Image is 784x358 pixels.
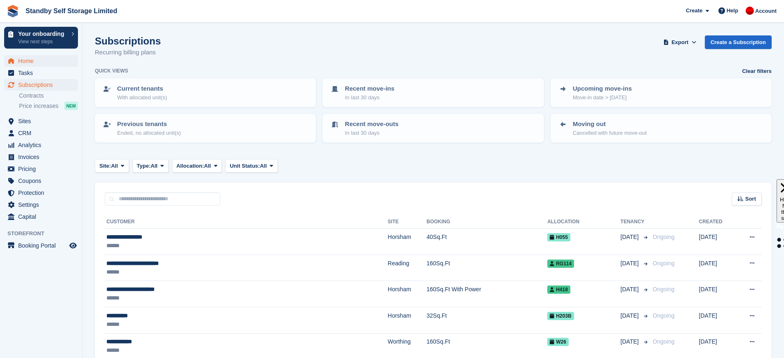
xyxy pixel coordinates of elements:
td: Horsham [388,307,426,333]
span: Invoices [18,151,68,163]
button: Unit Status: All [225,159,278,173]
a: menu [4,115,78,127]
a: Standby Self Storage Limited [22,4,120,18]
span: Protection [18,187,68,199]
a: Current tenants With allocated unit(s) [96,79,315,106]
a: Create a Subscription [705,35,772,49]
th: Created [699,215,735,229]
td: 40Sq.Ft [426,229,547,255]
a: Preview store [68,241,78,250]
span: Tasks [18,67,68,79]
span: All [204,162,211,170]
span: Price increases [19,102,59,110]
span: All [260,162,267,170]
span: Help [727,7,738,15]
span: Ongoing [653,338,675,345]
button: Allocation: All [172,159,222,173]
button: Type: All [132,159,169,173]
h6: Quick views [95,67,128,75]
p: Your onboarding [18,31,67,37]
td: 160Sq.Ft [426,255,547,281]
span: Subscriptions [18,79,68,91]
span: Export [671,38,688,47]
button: Site: All [95,159,129,173]
span: Booking Portal [18,240,68,251]
th: Allocation [547,215,620,229]
div: NEW [64,102,78,110]
th: Booking [426,215,547,229]
a: Upcoming move-ins Move-in date > [DATE] [551,79,771,106]
span: All [151,162,158,170]
span: W26 [547,338,569,346]
span: H418 [547,285,570,294]
button: Export [662,35,698,49]
p: Move-in date > [DATE] [573,94,632,102]
span: Ongoing [653,234,675,240]
span: [DATE] [621,337,640,346]
a: menu [4,151,78,163]
span: [DATE] [621,285,640,294]
span: Type: [137,162,151,170]
td: Reading [388,255,426,281]
td: 160Sq.Ft With Power [426,281,547,307]
a: Recent move-outs In last 30 days [323,115,543,142]
span: Ongoing [653,312,675,319]
img: stora-icon-8386f47178a22dfd0bd8f6a31ec36ba5ce8667c1dd55bd0f319d3a0aa187defe.svg [7,5,19,17]
p: In last 30 days [345,94,394,102]
a: Your onboarding View next steps [4,27,78,49]
span: Ongoing [653,286,675,292]
p: Cancelled with future move-out [573,129,647,137]
span: [DATE] [621,311,640,320]
a: Contracts [19,92,78,100]
p: Upcoming move-ins [573,84,632,94]
th: Site [388,215,426,229]
a: menu [4,127,78,139]
a: menu [4,139,78,151]
span: Create [686,7,702,15]
a: menu [4,199,78,211]
a: Previous tenants Ended, no allocated unit(s) [96,115,315,142]
img: Aaron Winter [746,7,754,15]
p: Recent move-ins [345,84,394,94]
a: menu [4,187,78,199]
p: Recurring billing plans [95,48,161,57]
span: Home [18,55,68,67]
a: menu [4,175,78,187]
span: RG114 [547,260,574,268]
td: [DATE] [699,281,735,307]
span: Unit Status: [230,162,260,170]
a: menu [4,211,78,222]
span: Storefront [7,229,82,238]
a: menu [4,163,78,175]
span: H203B [547,312,574,320]
p: Ended, no allocated unit(s) [117,129,181,137]
a: Moving out Cancelled with future move-out [551,115,771,142]
td: Horsham [388,281,426,307]
span: Account [755,7,777,15]
span: Sort [745,195,756,203]
span: Pricing [18,163,68,175]
a: menu [4,79,78,91]
a: Recent move-ins In last 30 days [323,79,543,106]
a: Clear filters [742,67,772,75]
a: menu [4,240,78,251]
p: View next steps [18,38,67,45]
span: Site: [99,162,111,170]
td: 32Sq.Ft [426,307,547,333]
a: menu [4,55,78,67]
h1: Subscriptions [95,35,161,47]
p: With allocated unit(s) [117,94,167,102]
span: Sites [18,115,68,127]
span: Ongoing [653,260,675,267]
p: Previous tenants [117,119,181,129]
td: [DATE] [699,307,735,333]
p: Recent move-outs [345,119,398,129]
td: [DATE] [699,255,735,281]
p: In last 30 days [345,129,398,137]
span: Allocation: [177,162,204,170]
span: All [111,162,118,170]
p: Moving out [573,119,647,129]
span: Capital [18,211,68,222]
span: Coupons [18,175,68,187]
p: Current tenants [117,84,167,94]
